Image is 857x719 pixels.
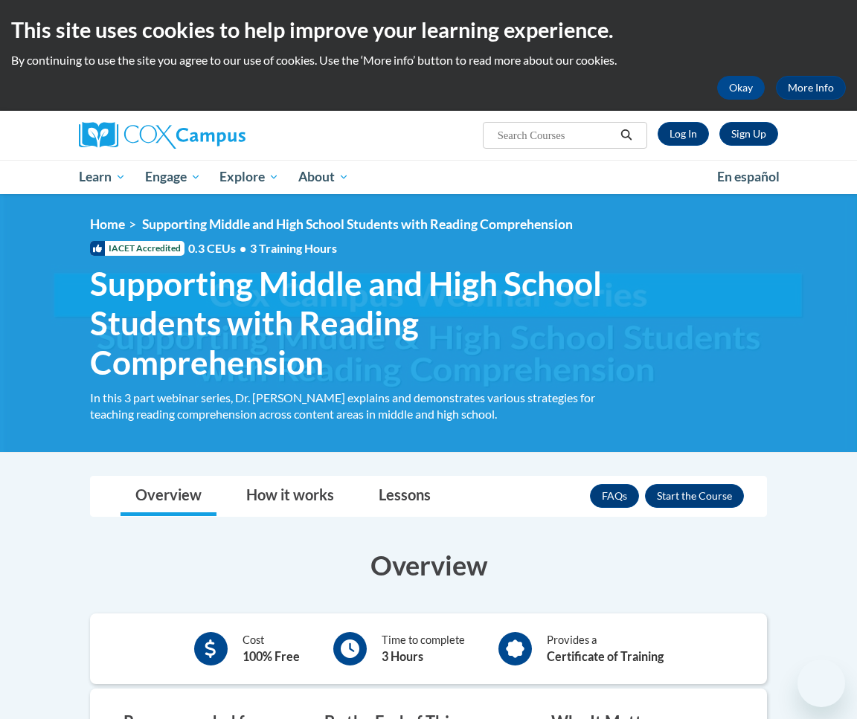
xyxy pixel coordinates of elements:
[243,632,300,665] div: Cost
[717,76,765,100] button: Okay
[776,76,846,100] a: More Info
[90,241,184,256] span: IACET Accredited
[496,126,615,144] input: Search Courses
[382,632,465,665] div: Time to complete
[79,122,297,149] a: Cox Campus
[90,546,767,584] h3: Overview
[719,122,778,146] a: Register
[90,216,125,232] a: Home
[90,390,603,422] div: In this 3 part webinar series, Dr. [PERSON_NAME] explains and demonstrates various strategies for...
[188,240,337,257] span: 0.3 CEUs
[382,649,423,663] b: 3 Hours
[210,160,289,194] a: Explore
[658,122,709,146] a: Log In
[250,241,337,255] span: 3 Training Hours
[289,160,359,194] a: About
[135,160,211,194] a: Engage
[707,161,789,193] a: En español
[590,484,639,508] a: FAQs
[364,477,446,516] a: Lessons
[645,484,744,508] button: Enroll
[615,126,638,144] button: Search
[240,241,246,255] span: •
[219,168,279,186] span: Explore
[547,632,664,665] div: Provides a
[717,169,780,184] span: En español
[797,660,845,707] iframe: Button to launch messaging window
[243,649,300,663] b: 100% Free
[231,477,349,516] a: How it works
[121,477,216,516] a: Overview
[90,264,603,381] span: Supporting Middle and High School Students with Reading Comprehension
[142,216,573,232] span: Supporting Middle and High School Students with Reading Comprehension
[68,160,789,194] div: Main menu
[79,168,126,186] span: Learn
[298,168,349,186] span: About
[11,52,846,68] p: By continuing to use the site you agree to our use of cookies. Use the ‘More info’ button to read...
[11,15,846,45] h2: This site uses cookies to help improve your learning experience.
[79,122,245,149] img: Cox Campus
[69,160,135,194] a: Learn
[547,649,664,663] b: Certificate of Training
[145,168,201,186] span: Engage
